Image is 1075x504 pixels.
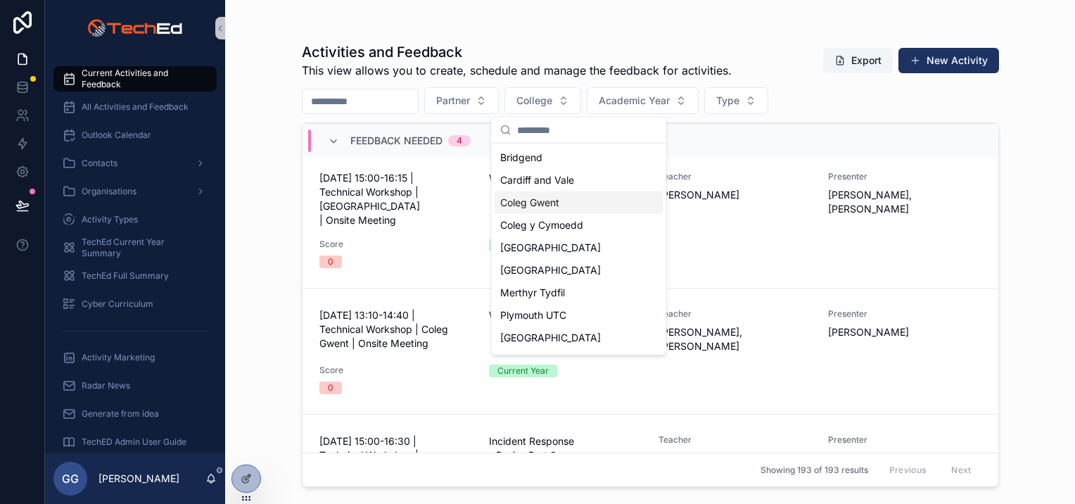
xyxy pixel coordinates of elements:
[659,325,811,353] span: [PERSON_NAME], [PERSON_NAME]
[457,135,462,146] div: 4
[500,308,566,322] span: Plymouth UTC
[82,436,186,448] span: TechED Admin User Guide
[500,241,601,255] span: [GEOGRAPHIC_DATA]
[659,171,811,182] span: Teacher
[659,188,811,202] span: [PERSON_NAME]
[82,237,203,259] span: TechEd Current Year Summary
[53,66,217,92] a: Current Activities and Feedback
[424,87,499,114] button: Select Button
[716,94,739,108] span: Type
[328,382,333,394] div: 0
[319,171,472,227] span: [DATE] 15:00-16:15 | Technical Workshop | [GEOGRAPHIC_DATA] | Onsite Meeting
[53,94,217,120] a: All Activities and Feedback
[500,263,601,277] span: [GEOGRAPHIC_DATA]
[53,373,217,398] a: Radar News
[828,171,981,182] span: Presenter
[82,186,136,197] span: Organisations
[500,173,574,187] span: Cardiff and Vale
[82,298,153,310] span: Cyber Curriculum
[659,434,811,446] span: Teacher
[82,214,138,225] span: Activity Types
[823,48,893,73] button: Export
[82,380,130,391] span: Radar News
[53,263,217,289] a: TechEd Full Summary
[828,434,981,446] span: Presenter
[828,308,981,320] span: Presenter
[303,288,998,414] a: [DATE] 13:10-14:40 | Technical Workshop | Coleg Gwent | Onsite MeetingWindows Investigation Part ...
[500,286,565,300] span: Merthyr Tydfil
[704,87,768,114] button: Select Button
[516,94,552,108] span: College
[761,465,868,476] span: Showing 193 of 193 results
[500,218,583,232] span: Coleg y Cymoedd
[53,207,217,232] a: Activity Types
[587,87,699,114] button: Select Button
[319,434,472,491] span: [DATE] 15:00-16:30 | Technical Workshop | [GEOGRAPHIC_DATA] | Onsite Meeting
[319,239,472,250] span: Score
[500,353,624,367] span: UTC [GEOGRAPHIC_DATA]
[319,365,472,376] span: Score
[500,196,559,210] span: Coleg Gwent
[436,94,470,108] span: Partner
[303,151,998,288] a: [DATE] 15:00-16:15 | Technical Workshop | [GEOGRAPHIC_DATA] | Onsite MeetingWindows Investigation...
[302,42,732,62] h1: Activities and Feedback
[53,179,217,204] a: Organisations
[82,270,169,282] span: TechEd Full Summary
[98,472,179,486] p: [PERSON_NAME]
[53,122,217,148] a: Outlook Calendar
[500,331,601,345] span: [GEOGRAPHIC_DATA]
[350,134,443,148] span: Feedback Needed
[82,408,159,420] span: Generate from idea
[53,345,217,370] a: Activity Marketing
[302,62,732,79] span: This view allows you to create, schedule and manage the feedback for activities.
[82,101,189,113] span: All Activities and Feedback
[489,171,642,185] span: Windows Investigation Part 3
[53,429,217,455] a: TechED Admin User Guide
[82,352,155,363] span: Activity Marketing
[828,325,981,339] span: [PERSON_NAME]
[828,188,981,216] span: [PERSON_NAME], [PERSON_NAME]
[489,434,642,462] span: Incident Response - Basics Part 3
[497,365,549,377] div: Current Year
[599,94,670,108] span: Academic Year
[828,451,981,465] span: [PERSON_NAME]
[82,158,117,169] span: Contacts
[659,451,811,479] span: [PERSON_NAME], [PERSON_NAME]
[87,17,182,39] img: App logo
[492,144,666,355] div: Suggestions
[500,151,542,165] span: Bridgend
[62,470,79,487] span: GG
[82,130,151,141] span: Outlook Calendar
[328,256,333,268] div: 0
[53,291,217,317] a: Cyber Curriculum
[504,87,581,114] button: Select Button
[82,68,203,90] span: Current Activities and Feedback
[45,56,225,453] div: scrollable content
[659,308,811,320] span: Teacher
[53,151,217,176] a: Contacts
[53,235,217,260] a: TechEd Current Year Summary
[319,308,472,351] span: [DATE] 13:10-14:40 | Technical Workshop | Coleg Gwent | Onsite Meeting
[53,401,217,427] a: Generate from idea
[489,308,642,322] span: Windows Investigation Part 3
[898,48,999,73] button: New Activity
